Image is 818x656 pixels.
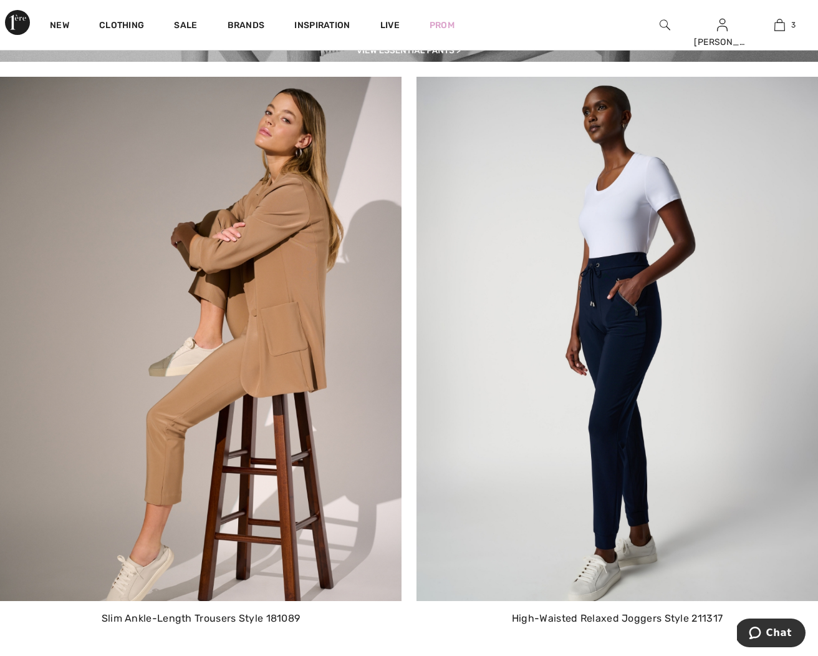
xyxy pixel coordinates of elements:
iframe: Opens a widget where you can chat to one of our agents [737,619,806,650]
a: Sign In [717,19,728,31]
img: search the website [660,17,670,32]
a: Clothing [99,20,144,33]
span: 3 [791,19,796,31]
img: My Info [717,17,728,32]
img: High-Waisted Relaxed Joggers Style 211317 [416,77,818,601]
a: 3 [751,17,807,32]
a: Sale [174,20,197,33]
div: [PERSON_NAME] [694,36,750,49]
p: Slim Ankle-Length Trousers Style 181089 [10,611,392,626]
a: Prom [430,19,455,32]
p: High-Waisted Relaxed Joggers Style 211317 [426,611,808,626]
a: New [50,20,69,33]
img: My Bag [774,17,785,32]
span: Inspiration [294,20,350,33]
img: 1ère Avenue [5,10,30,35]
a: Live [380,19,400,32]
a: Brands [228,20,265,33]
